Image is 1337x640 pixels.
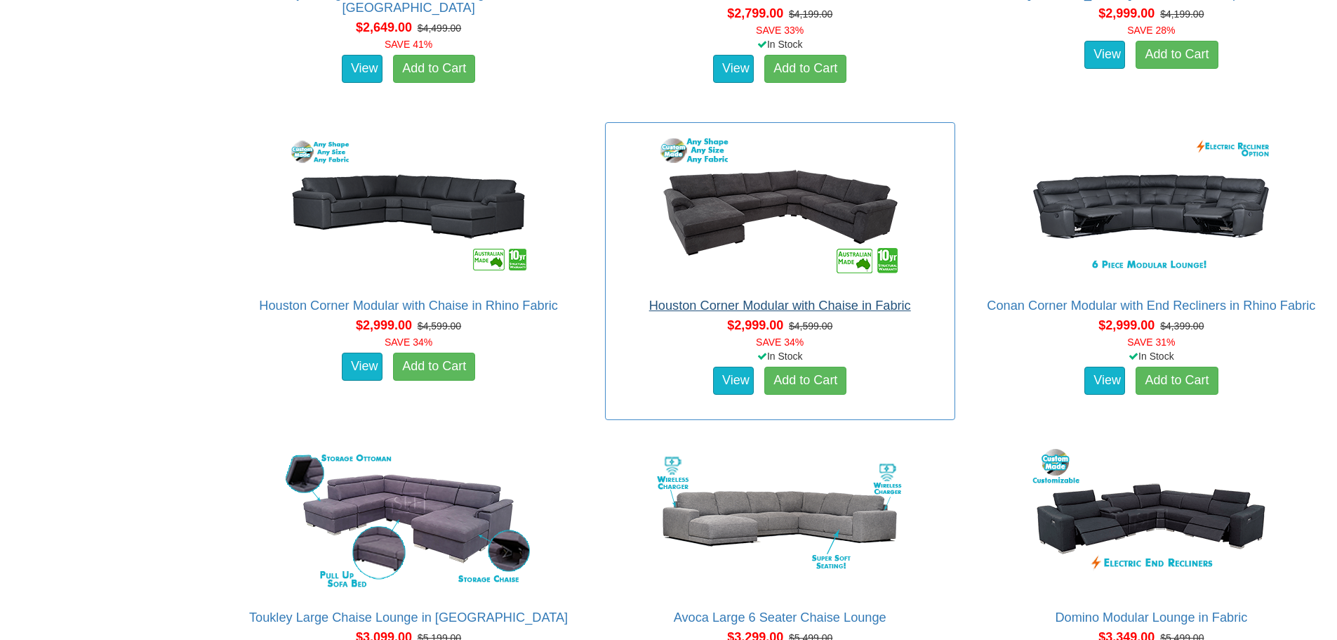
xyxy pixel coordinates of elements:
span: $2,999.00 [1098,6,1155,20]
img: Toukley Large Chaise Lounge in Fabric [282,442,535,596]
a: View [713,55,754,83]
a: Houston Corner Modular with Chaise in Rhino Fabric [259,299,558,313]
a: Add to Cart [764,367,846,395]
font: SAVE 34% [756,337,804,348]
a: Add to Cart [393,55,475,83]
span: $2,999.00 [1098,318,1155,332]
font: SAVE 31% [1127,337,1175,348]
span: $2,799.00 [727,6,783,20]
font: SAVE 34% [385,337,432,348]
div: In Stock [973,349,1329,363]
a: View [713,367,754,395]
a: Houston Corner Modular with Chaise in Fabric [649,299,911,313]
a: Conan Corner Modular with End Recliners in Rhino Fabric [987,299,1315,313]
del: $4,399.00 [1160,320,1204,332]
font: SAVE 33% [756,25,804,36]
a: Avoca Large 6 Seater Chaise Lounge [674,610,886,625]
img: Conan Corner Modular with End Recliners in Rhino Fabric [1025,130,1277,285]
a: Add to Cart [393,353,475,381]
a: Toukley Large Chaise Lounge in [GEOGRAPHIC_DATA] [249,610,568,625]
del: $4,599.00 [418,320,461,332]
span: $2,999.00 [356,318,412,332]
a: View [342,55,383,83]
del: $4,199.00 [1160,8,1204,20]
font: SAVE 28% [1127,25,1175,36]
a: View [342,353,383,381]
del: $4,599.00 [789,320,832,332]
a: Add to Cart [1136,367,1218,395]
a: Add to Cart [764,55,846,83]
div: In Stock [602,349,958,363]
span: $2,999.00 [727,318,783,332]
span: $2,649.00 [356,20,412,34]
a: View [1084,367,1125,395]
img: Domino Modular Lounge in Fabric [1025,442,1277,596]
a: Domino Modular Lounge in Fabric [1055,610,1247,625]
font: SAVE 41% [385,39,432,50]
a: Add to Cart [1136,41,1218,69]
div: In Stock [602,37,958,51]
img: Houston Corner Modular with Chaise in Rhino Fabric [282,130,535,285]
img: Avoca Large 6 Seater Chaise Lounge [653,442,906,596]
del: $4,499.00 [418,22,461,34]
del: $4,199.00 [789,8,832,20]
a: View [1084,41,1125,69]
img: Houston Corner Modular with Chaise in Fabric [653,130,906,285]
